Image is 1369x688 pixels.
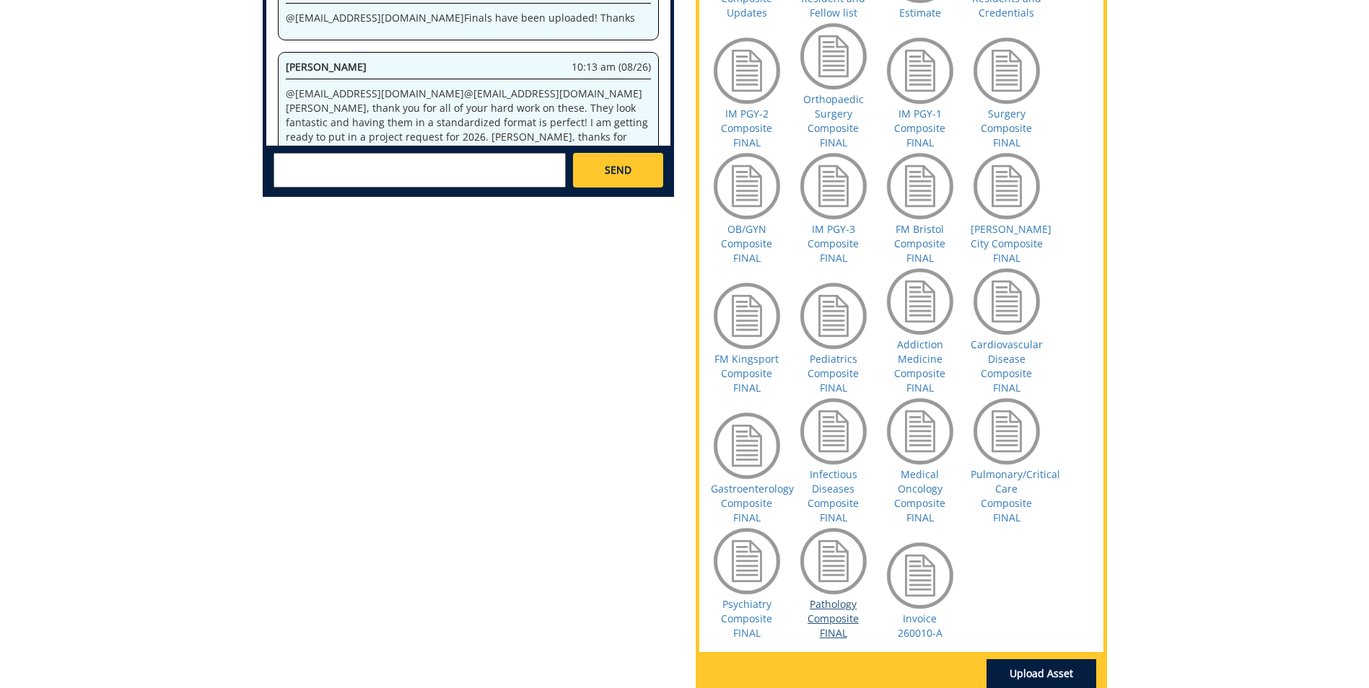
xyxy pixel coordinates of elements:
p: @ [EMAIL_ADDRESS][DOMAIN_NAME] Finals have been uploaded! Thanks [286,11,651,25]
a: FM Kingsport Composite FINAL [714,352,779,394]
a: Upload Asset [987,659,1096,688]
a: Addiction Medicine Composite FINAL [894,338,945,394]
a: Invoice 260010-A [898,612,942,640]
a: IM PGY-1 Composite FINAL [894,107,945,149]
textarea: messageToSend [274,153,566,188]
a: Gastroenterology Composite FINAL [711,482,794,524]
a: OB/GYN Composite FINAL [721,222,772,265]
a: IM PGY-3 Composite FINAL [808,222,859,265]
a: SEND [573,153,662,188]
a: IM PGY-2 Composite FINAL [721,107,772,149]
span: 10:13 am (08/26) [572,60,651,74]
a: Estimate [899,6,941,19]
a: Surgery Composite FINAL [981,107,1032,149]
a: FM Bristol Composite FINAL [894,222,945,265]
a: Cardiovascular Disease Composite FINAL [971,338,1043,394]
a: [PERSON_NAME] City Composite FINAL [971,222,1051,265]
a: Pediatrics Composite FINAL [808,352,859,394]
a: Infectious Diseases Composite FINAL [808,467,859,524]
span: SEND [605,163,631,177]
a: Pathology Composite FINAL [808,597,859,640]
a: Medical Oncology Composite FINAL [894,467,945,524]
p: @ [EMAIL_ADDRESS][DOMAIN_NAME] @ [EMAIL_ADDRESS][DOMAIN_NAME] [PERSON_NAME], thank you for all of... [286,87,651,173]
a: Orthopaedic Surgery Composite FINAL [803,92,864,149]
a: Pulmonary/Critical Care Composite FINAL [971,467,1060,524]
a: Psychiatry Composite FINAL [721,597,772,640]
span: [PERSON_NAME] [286,60,367,74]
